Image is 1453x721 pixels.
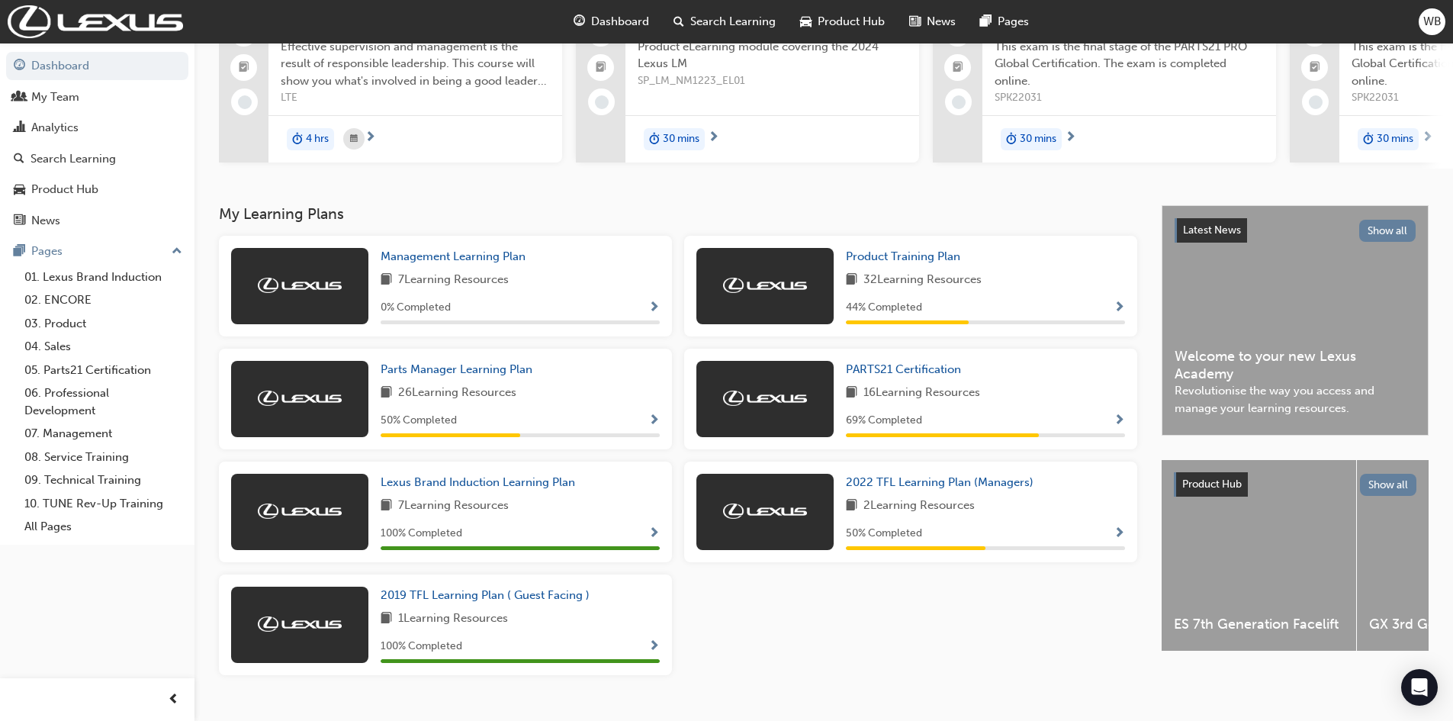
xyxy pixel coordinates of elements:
[381,638,462,655] span: 100 % Completed
[8,5,183,38] a: Trak
[995,89,1264,107] span: SPK22031
[350,130,358,149] span: calendar-icon
[18,446,188,469] a: 08. Service Training
[897,6,968,37] a: news-iconNews
[14,91,25,105] span: people-icon
[998,13,1029,31] span: Pages
[661,6,788,37] a: search-iconSearch Learning
[1114,298,1125,317] button: Show Progress
[6,237,188,266] button: Pages
[690,13,776,31] span: Search Learning
[1423,13,1442,31] span: WB
[576,8,919,163] a: 2024 Lexus LM Product eLearningProduct eLearning module covering the 2024 Lexus LMSP_LM_NM1223_EL...
[381,610,392,629] span: book-icon
[649,130,660,150] span: duration-icon
[846,248,966,266] a: Product Training Plan
[219,8,562,163] a: 415Leading Teams EffectivelyEffective supervision and management is the result of responsible lea...
[1020,130,1056,148] span: 30 mins
[281,89,550,107] span: LTE
[663,130,699,148] span: 30 mins
[239,58,249,78] span: booktick-icon
[863,384,980,403] span: 16 Learning Resources
[980,12,992,31] span: pages-icon
[933,8,1276,163] a: 0Parts21 Professional (Exam)This exam is the final stage of the PARTS21 PRO Global Certification....
[31,181,98,198] div: Product Hub
[953,58,963,78] span: booktick-icon
[31,89,79,106] div: My Team
[6,207,188,235] a: News
[31,119,79,137] div: Analytics
[306,130,329,148] span: 4 hrs
[381,412,457,430] span: 50 % Completed
[1114,301,1125,315] span: Show Progress
[968,6,1041,37] a: pages-iconPages
[258,504,342,519] img: Trak
[365,131,376,145] span: next-icon
[1401,669,1438,706] div: Open Intercom Messenger
[381,497,392,516] span: book-icon
[6,83,188,111] a: My Team
[6,145,188,173] a: Search Learning
[6,52,188,80] a: Dashboard
[381,384,392,403] span: book-icon
[846,475,1033,489] span: 2022 TFL Learning Plan (Managers)
[708,131,719,145] span: next-icon
[18,359,188,382] a: 05. Parts21 Certification
[281,38,550,90] span: Effective supervision and management is the result of responsible leadership. This course will sh...
[863,271,982,290] span: 32 Learning Resources
[1422,131,1433,145] span: next-icon
[1114,527,1125,541] span: Show Progress
[1174,472,1416,497] a: Product HubShow all
[846,525,922,542] span: 50 % Completed
[648,414,660,428] span: Show Progress
[846,412,922,430] span: 69 % Completed
[258,278,342,293] img: Trak
[846,497,857,516] span: book-icon
[909,12,921,31] span: news-icon
[1065,131,1076,145] span: next-icon
[381,299,451,317] span: 0 % Completed
[638,72,907,90] span: SP_LM_NM1223_EL01
[648,411,660,430] button: Show Progress
[648,640,660,654] span: Show Progress
[846,384,857,403] span: book-icon
[723,391,807,406] img: Trak
[18,515,188,539] a: All Pages
[846,362,961,376] span: PARTS21 Certification
[818,13,885,31] span: Product Hub
[1162,460,1356,651] a: ES 7th Generation Facelift
[172,242,182,262] span: up-icon
[14,121,25,135] span: chart-icon
[292,130,303,150] span: duration-icon
[381,271,392,290] span: book-icon
[381,249,526,263] span: Management Learning Plan
[561,6,661,37] a: guage-iconDashboard
[381,587,596,604] a: 2019 TFL Learning Plan ( Guest Facing )
[1310,58,1320,78] span: booktick-icon
[1114,524,1125,543] button: Show Progress
[31,243,63,260] div: Pages
[1175,382,1416,417] span: Revolutionise the way you access and manage your learning resources.
[168,690,179,710] span: prev-icon
[1114,411,1125,430] button: Show Progress
[596,58,606,78] span: booktick-icon
[1309,95,1323,109] span: learningRecordVerb_NONE-icon
[1175,218,1416,243] a: Latest NewsShow all
[1363,130,1374,150] span: duration-icon
[1182,478,1242,491] span: Product Hub
[723,504,807,519] img: Trak
[1006,130,1017,150] span: duration-icon
[6,49,188,237] button: DashboardMy TeamAnalyticsSearch LearningProduct HubNews
[846,361,967,378] a: PARTS21 Certification
[1183,224,1241,237] span: Latest News
[995,38,1264,90] span: This exam is the final stage of the PARTS21 PRO Global Certification. The exam is completed online.
[31,150,116,168] div: Search Learning
[800,12,812,31] span: car-icon
[1162,205,1429,436] a: Latest NewsShow allWelcome to your new Lexus AcademyRevolutionise the way you access and manage y...
[14,183,25,197] span: car-icon
[18,312,188,336] a: 03. Product
[1360,474,1417,496] button: Show all
[398,610,508,629] span: 1 Learning Resources
[648,637,660,656] button: Show Progress
[381,248,532,266] a: Management Learning Plan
